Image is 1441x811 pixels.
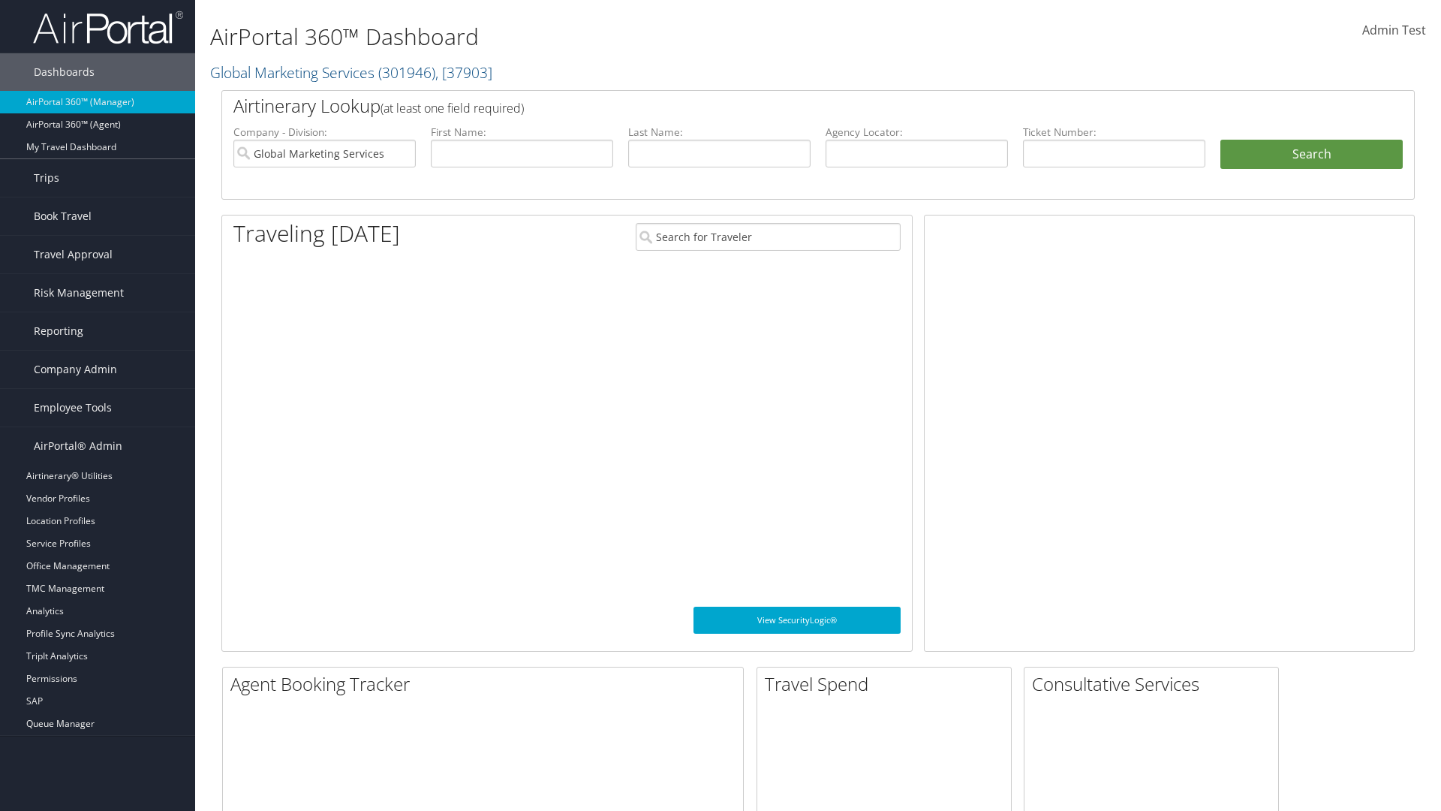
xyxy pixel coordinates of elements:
span: Admin Test [1362,22,1426,38]
h1: Traveling [DATE] [233,218,400,249]
span: Company Admin [34,351,117,388]
span: Risk Management [34,274,124,312]
a: Global Marketing Services [210,62,492,83]
img: airportal-logo.png [33,10,183,45]
label: Company - Division: [233,125,416,140]
h1: AirPortal 360™ Dashboard [210,21,1021,53]
span: AirPortal® Admin [34,427,122,465]
h2: Consultative Services [1032,671,1278,697]
span: Employee Tools [34,389,112,427]
a: Admin Test [1362,8,1426,54]
label: Last Name: [628,125,811,140]
span: Trips [34,159,59,197]
span: , [ 37903 ] [435,62,492,83]
span: Travel Approval [34,236,113,273]
label: First Name: [431,125,613,140]
label: Ticket Number: [1023,125,1205,140]
span: ( 301946 ) [378,62,435,83]
h2: Travel Spend [765,671,1011,697]
span: Book Travel [34,197,92,235]
span: Dashboards [34,53,95,91]
button: Search [1220,140,1403,170]
h2: Agent Booking Tracker [230,671,743,697]
input: Search for Traveler [636,223,901,251]
span: Reporting [34,312,83,350]
h2: Airtinerary Lookup [233,93,1304,119]
label: Agency Locator: [826,125,1008,140]
a: View SecurityLogic® [693,607,901,634]
span: (at least one field required) [381,100,524,116]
